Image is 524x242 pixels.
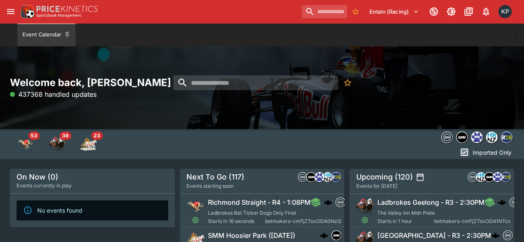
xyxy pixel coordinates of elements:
[17,23,75,46] button: Event Calendar
[173,75,338,90] input: search
[36,14,81,17] img: Sportsbook Management
[476,172,486,182] div: hrnz
[186,172,244,182] h5: Next To Go (117)
[468,172,478,182] div: betmakers
[323,173,332,182] img: hrnz.png
[331,230,341,240] div: samemeetingmulti
[208,198,311,207] h6: Richmond Straight - R4 - 1:08PM
[468,173,477,182] img: betmakers.png
[434,217,511,225] span: betmakers-cmFjZToxODA1NTcx
[478,4,493,19] button: Notifications
[485,173,494,182] img: samemeetingmulti.png
[319,231,328,240] img: logo-cerberus.svg
[17,172,58,182] h5: On Now (0)
[510,198,519,207] img: betmakers.png
[349,5,362,18] button: No Bookmarks
[298,173,307,182] img: betmakers.png
[208,231,295,240] h6: SMM Hoosier Park ([DATE])
[324,198,332,206] img: logo-cerberus.svg
[377,231,491,240] h6: [GEOGRAPHIC_DATA] - R3 - 2:30PM
[426,4,441,19] button: Connected to PK
[493,172,502,182] div: grnz
[186,182,234,190] span: Events starting soon
[37,203,82,218] div: No events found
[491,231,500,240] img: logo-cerberus.svg
[377,198,485,207] h6: Ladbrokes Geelong - R3 - 2:30PM
[331,172,341,182] div: racingandsports
[314,172,324,182] div: grnz
[331,231,340,240] img: samemeetingmulti.png
[456,132,468,143] div: samemeetingmulti
[10,129,104,159] div: Event type filters
[28,132,39,140] span: 53
[336,198,345,207] img: betmakers.png
[503,230,513,240] div: betmakers
[510,197,519,207] div: betmakers
[208,210,296,216] span: Ladbrokes Bet Ticker Dogs Only Final
[501,172,511,182] div: racingandsports
[441,132,453,143] div: betmakers
[17,136,34,152] img: greyhound_racing
[331,173,340,182] img: racingandsports.jpeg
[457,146,514,159] button: Imported Only
[365,5,424,18] button: Select Tenant
[362,216,369,224] svg: Open
[17,136,34,152] div: Greyhound Racing
[208,217,265,225] span: Starts in 16 seconds
[476,173,485,182] img: hrnz.png
[486,132,497,143] div: hrnz
[444,4,459,19] button: Toggle light/dark mode
[319,231,328,240] div: cerberus
[80,136,97,152] img: harness_racing
[498,5,512,18] div: Kedar Pandit
[356,182,397,190] span: Events for [DATE]
[10,89,97,99] p: 437368 handled updates
[186,197,205,216] img: greyhound_racing.png
[17,182,72,190] span: Events currently in play
[501,173,510,182] img: racingandsports.jpeg
[461,4,476,19] button: Documentation
[496,2,514,21] button: Kedar Pandit
[91,132,103,140] span: 23
[265,217,341,225] span: betmakers-cmFjZToxODA0NzI2
[501,132,512,143] div: racingandsports
[356,197,374,216] img: horse_racing.png
[18,3,35,20] img: PriceKinetics Logo
[306,172,316,182] div: samemeetingmulti
[473,148,512,157] p: Imported Only
[439,129,514,146] div: Event type filters
[49,136,65,152] img: horse_racing
[3,4,18,19] button: open drawer
[315,173,324,182] img: grnz.png
[323,172,333,182] div: hrnz
[456,132,467,143] img: samemeetingmulti.png
[498,198,506,206] div: cerberus
[298,172,308,182] div: betmakers
[377,217,434,225] span: Starts in 1 hour
[356,172,413,182] h5: Upcoming (120)
[377,210,435,216] span: The Valley Inn Mdn Plate
[471,132,483,143] div: grnz
[501,132,512,143] img: racingandsports.jpeg
[324,198,332,206] div: cerberus
[484,172,494,182] div: samemeetingmulti
[36,6,98,12] img: PriceKinetics
[340,75,355,90] button: No Bookmarks
[80,136,97,152] div: Harness Racing
[307,173,316,182] img: samemeetingmulti.png
[442,132,452,143] img: betmakers.png
[498,198,506,206] img: logo-cerberus.svg
[302,5,347,18] input: search
[491,231,500,240] div: cerberus
[503,231,512,240] img: betmakers.png
[471,132,482,143] img: grnz.png
[416,173,424,181] button: settings
[486,132,497,143] img: hrnz.png
[60,132,71,140] span: 39
[10,76,175,89] h2: Welcome back, [PERSON_NAME]
[49,136,65,152] div: Horse Racing
[493,173,502,182] img: grnz.png
[192,216,199,224] svg: Open
[336,197,345,207] div: betmakers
